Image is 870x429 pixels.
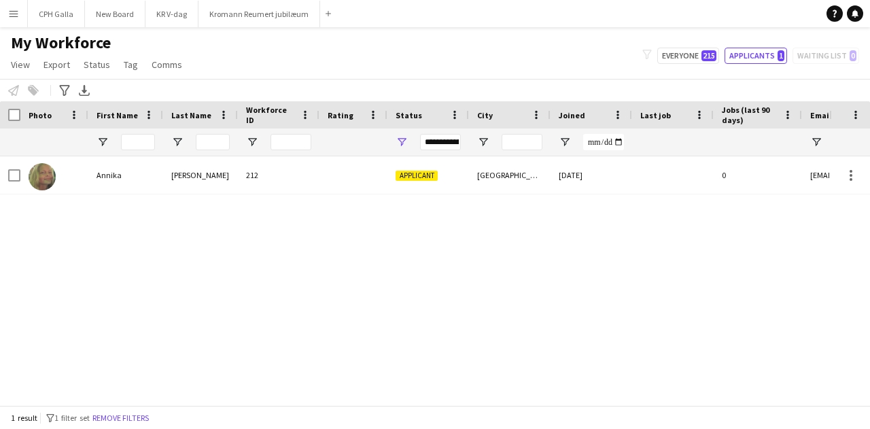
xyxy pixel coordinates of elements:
[97,136,109,148] button: Open Filter Menu
[396,136,408,148] button: Open Filter Menu
[396,110,422,120] span: Status
[146,56,188,73] a: Comms
[725,48,787,64] button: Applicants1
[78,56,116,73] a: Status
[29,110,52,120] span: Photo
[328,110,353,120] span: Rating
[118,56,143,73] a: Tag
[196,134,230,150] input: Last Name Filter Input
[121,134,155,150] input: First Name Filter Input
[778,50,784,61] span: 1
[84,58,110,71] span: Status
[657,48,719,64] button: Everyone215
[551,156,632,194] div: [DATE]
[559,136,571,148] button: Open Filter Menu
[238,156,319,194] div: 212
[5,56,35,73] a: View
[583,134,624,150] input: Joined Filter Input
[124,58,138,71] span: Tag
[396,171,438,181] span: Applicant
[11,33,111,53] span: My Workforce
[469,156,551,194] div: [GEOGRAPHIC_DATA]
[477,136,489,148] button: Open Filter Menu
[640,110,671,120] span: Last job
[38,56,75,73] a: Export
[28,1,85,27] button: CPH Galla
[152,58,182,71] span: Comms
[56,82,73,99] app-action-btn: Advanced filters
[722,105,778,125] span: Jobs (last 90 days)
[43,58,70,71] span: Export
[29,163,56,190] img: Annika Kragh
[11,58,30,71] span: View
[559,110,585,120] span: Joined
[171,136,184,148] button: Open Filter Menu
[271,134,311,150] input: Workforce ID Filter Input
[810,110,832,120] span: Email
[90,411,152,426] button: Remove filters
[171,110,211,120] span: Last Name
[163,156,238,194] div: [PERSON_NAME]
[477,110,493,120] span: City
[246,105,295,125] span: Workforce ID
[88,156,163,194] div: Annika
[145,1,198,27] button: KR V-dag
[85,1,145,27] button: New Board
[76,82,92,99] app-action-btn: Export XLSX
[246,136,258,148] button: Open Filter Menu
[54,413,90,423] span: 1 filter set
[810,136,822,148] button: Open Filter Menu
[714,156,802,194] div: 0
[502,134,542,150] input: City Filter Input
[701,50,716,61] span: 215
[97,110,138,120] span: First Name
[198,1,320,27] button: Kromann Reumert jubilæum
